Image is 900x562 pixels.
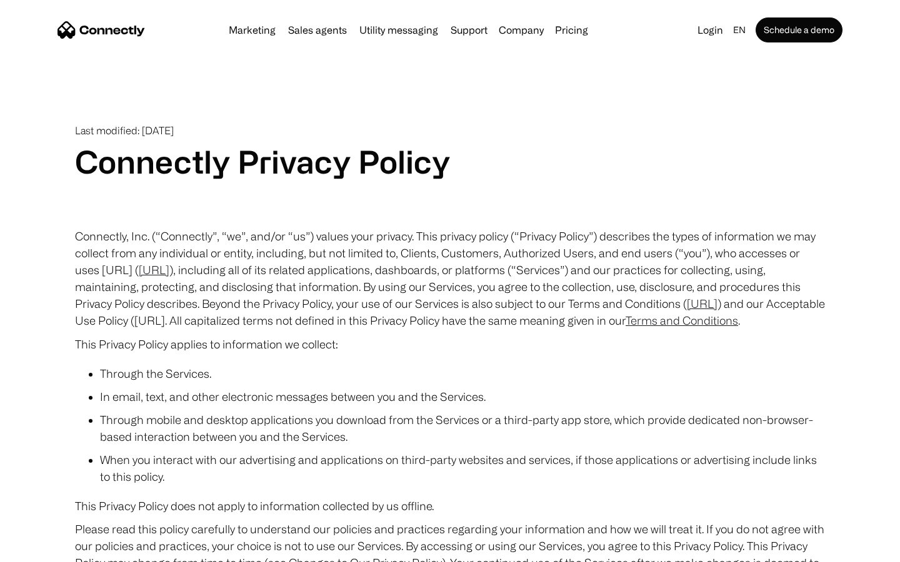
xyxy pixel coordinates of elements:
[139,264,169,276] a: [URL]
[75,143,825,180] h1: Connectly Privacy Policy
[224,25,281,35] a: Marketing
[499,21,544,39] div: Company
[75,228,825,329] p: Connectly, Inc. (“Connectly”, “we”, and/or “us”) values your privacy. This privacy policy (“Priva...
[626,314,738,327] a: Terms and Conditions
[25,540,75,558] ul: Language list
[100,365,825,382] li: Through the Services.
[100,388,825,405] li: In email, text, and other electronic messages between you and the Services.
[75,125,825,137] p: Last modified: [DATE]
[495,21,547,39] div: Company
[354,25,443,35] a: Utility messaging
[12,539,75,558] aside: Language selected: English
[100,451,825,485] li: When you interact with our advertising and applications on third-party websites and services, if ...
[550,25,593,35] a: Pricing
[687,297,717,310] a: [URL]
[57,21,145,39] a: home
[283,25,352,35] a: Sales agents
[692,21,728,39] a: Login
[446,25,492,35] a: Support
[733,21,746,39] div: en
[728,21,753,39] div: en
[75,180,825,198] p: ‍
[75,335,825,353] p: This Privacy Policy applies to information we collect:
[756,17,842,42] a: Schedule a demo
[100,412,825,445] li: Through mobile and desktop applications you download from the Services or a third-party app store...
[75,498,825,515] p: This Privacy Policy does not apply to information collected by us offline.
[75,204,825,222] p: ‍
